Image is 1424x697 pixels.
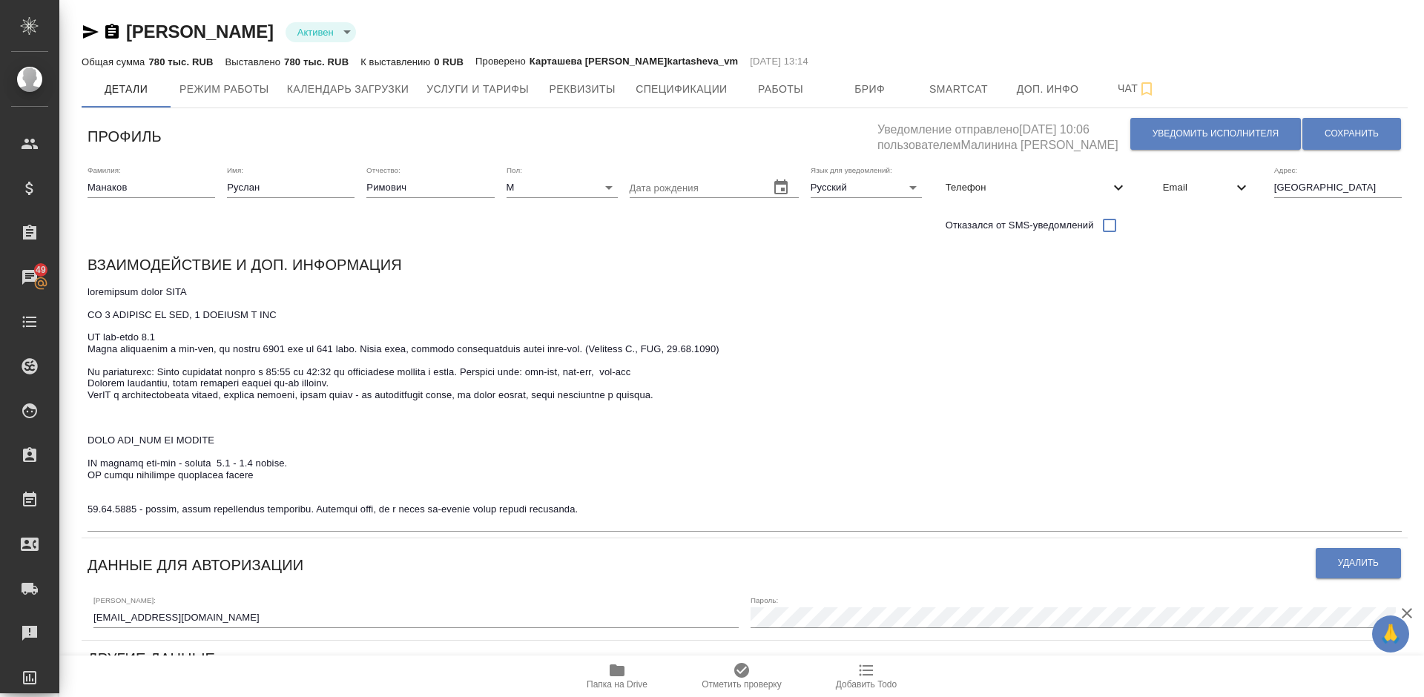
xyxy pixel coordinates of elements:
[225,56,285,67] p: Выставлено
[836,679,897,690] span: Добавить Todo
[148,56,213,67] p: 780 тыс. RUB
[287,80,409,99] span: Календарь загрузки
[834,80,906,99] span: Бриф
[946,180,1110,195] span: Телефон
[751,596,778,604] label: Пароль:
[946,218,1094,233] span: Отказался от SMS-уведомлений
[1274,166,1297,174] label: Адрес:
[745,80,817,99] span: Работы
[702,679,781,690] span: Отметить проверку
[804,655,929,697] button: Добавить Todo
[126,22,274,42] a: [PERSON_NAME]
[1325,128,1379,140] span: Сохранить
[1302,118,1401,150] button: Сохранить
[88,125,162,148] h6: Профиль
[1153,128,1279,140] span: Уведомить исполнителя
[530,54,738,69] p: Карташева [PERSON_NAME]kartasheva_vm
[1316,548,1401,578] button: Удалить
[88,253,402,277] h6: Взаимодействие и доп. информация
[286,22,356,42] div: Активен
[366,166,400,174] label: Отчество:
[475,54,530,69] p: Проверено
[88,647,215,670] h6: Другие данные
[877,114,1130,153] h5: Уведомление отправлено [DATE] 10:06 пользователем Малинина [PERSON_NAME]
[679,655,804,697] button: Отметить проверку
[27,262,55,277] span: 49
[284,56,349,67] p: 780 тыс. RUB
[750,54,808,69] p: [DATE] 13:14
[82,56,148,67] p: Общая сумма
[507,166,522,174] label: Пол:
[103,23,121,41] button: Скопировать ссылку
[934,171,1139,204] div: Телефон
[507,177,618,198] div: М
[923,80,995,99] span: Smartcat
[90,80,162,99] span: Детали
[1138,80,1156,98] svg: Подписаться
[93,596,156,604] label: [PERSON_NAME]:
[1163,180,1233,195] span: Email
[82,23,99,41] button: Скопировать ссылку для ЯМессенджера
[555,655,679,697] button: Папка на Drive
[811,166,892,174] label: Язык для уведомлений:
[1101,79,1173,98] span: Чат
[1130,118,1301,150] button: Уведомить исполнителя
[1012,80,1084,99] span: Доп. инфо
[636,80,727,99] span: Спецификации
[293,26,338,39] button: Активен
[360,56,434,67] p: К выставлению
[88,553,303,577] h6: Данные для авторизации
[1338,557,1379,569] span: Удалить
[4,259,56,296] a: 49
[1378,618,1403,650] span: 🙏
[587,679,647,690] span: Папка на Drive
[434,56,464,67] p: 0 RUB
[426,80,529,99] span: Услуги и тарифы
[88,286,1402,526] textarea: loremipsum dolor SITA CO 3 ADIPISC EL SED, 1 DOEIUSM T INC UT lab-etdo 8.1 Magna aliquaenim a min...
[1372,615,1409,653] button: 🙏
[227,166,243,174] label: Имя:
[179,80,269,99] span: Режим работы
[547,80,618,99] span: Реквизиты
[1151,171,1262,204] div: Email
[88,166,121,174] label: Фамилия:
[811,177,922,198] div: Русский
